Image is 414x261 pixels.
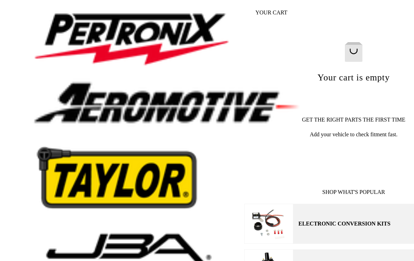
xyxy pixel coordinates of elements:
h2: Your cart [244,9,287,16]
